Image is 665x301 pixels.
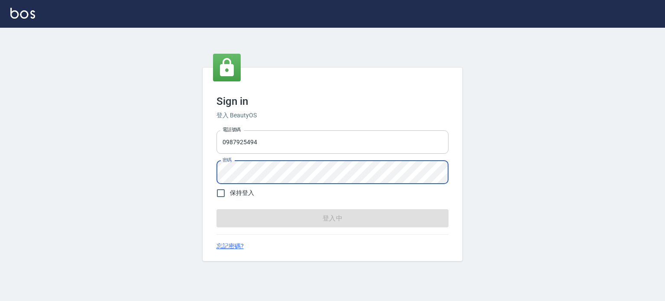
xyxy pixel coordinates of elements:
[223,126,241,133] label: 電話號碼
[10,8,35,19] img: Logo
[223,157,232,163] label: 密碼
[230,188,254,197] span: 保持登入
[216,95,449,107] h3: Sign in
[216,242,244,251] a: 忘記密碼?
[216,111,449,120] h6: 登入 BeautyOS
